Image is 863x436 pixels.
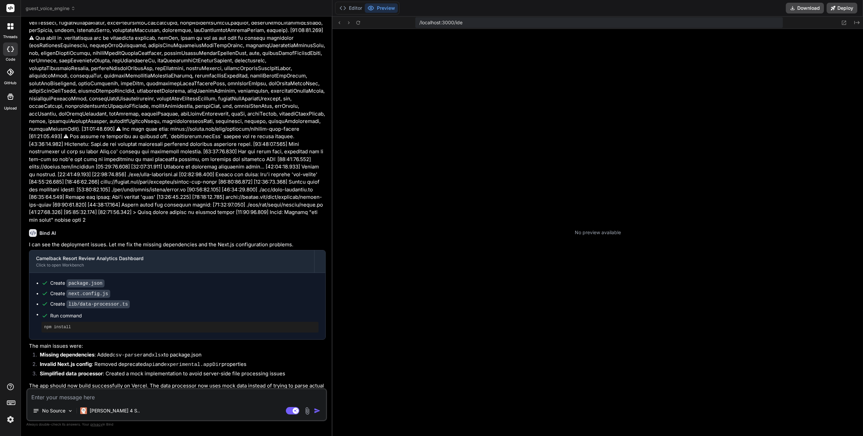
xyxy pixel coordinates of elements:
strong: Missing dependencies [40,351,94,358]
img: icon [314,407,321,414]
div: Create [50,290,110,297]
span: Run command [50,312,319,319]
img: settings [5,414,16,425]
button: Preview [365,3,398,13]
button: Camelback Resort Review Analytics DashboardClick to open Workbench [29,250,314,273]
code: api [146,362,155,368]
div: Create [50,301,130,308]
span: /localhost:3000/ide [419,19,463,26]
img: attachment [303,407,311,415]
code: next.config.js [66,290,110,298]
strong: Invalid Next.js config [40,361,92,367]
div: Create [50,280,105,287]
button: Download [786,3,824,13]
strong: Simplified data processor [40,370,103,377]
code: xlsx [152,352,164,358]
p: I can see the deployment issues. Let me fix the missing dependencies and the Next.js configuratio... [29,241,326,249]
label: GitHub [4,80,17,86]
label: code [6,57,15,62]
p: No Source [42,407,65,414]
p: Always double-check its answers. Your in Bind [26,421,327,428]
p: The main issues were: [29,342,326,350]
code: experimental.appDir [164,362,221,368]
p: The app should now build successfully on Vercel. The data processor now uses mock data instead of... [29,382,326,397]
pre: npm install [44,324,316,330]
button: Editor [337,3,365,13]
code: package.json [66,279,105,287]
div: Click to open Workbench [36,262,307,268]
img: Pick Models [67,408,73,414]
p: [PERSON_NAME] 4 S.. [90,407,140,414]
li: : Added and to package.json [34,351,326,361]
label: Upload [4,105,17,111]
li: : Removed deprecated and properties [34,361,326,370]
code: csv-parser [113,352,143,358]
span: privacy [90,422,102,426]
code: lib/data-processor.ts [66,300,130,308]
button: Deploy [827,3,857,13]
p: No preview available [575,229,621,236]
li: : Created a mock implementation to avoid server-side file processing issues [34,370,326,379]
h6: Bind AI [39,230,56,237]
label: threads [3,34,18,40]
div: Camelback Resort Review Analytics Dashboard [36,255,307,262]
span: guest_voice_engine [26,5,76,12]
img: Claude 4 Sonnet [80,407,87,414]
